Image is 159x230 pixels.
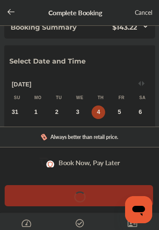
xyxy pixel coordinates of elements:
[9,57,86,65] p: Select Date and Time
[50,105,64,119] div: Choose Tuesday, September 2nd, 2025
[97,95,105,101] div: Th
[136,81,141,86] button: Previous Month
[5,185,153,206] button: Save Date and Time
[29,105,43,119] div: Choose Monday, September 1st, 2025
[48,8,102,18] div: Complete Booking
[92,105,105,119] div: Choose Thursday, September 4th, 2025
[138,95,146,101] div: Sa
[50,134,118,140] div: Always better than retail price.
[41,133,47,141] img: dollor_label_vector.a70140d1.svg
[13,95,21,101] div: Su
[59,158,120,167] p: Book Now, Pay Later
[117,95,126,101] div: Fr
[125,196,152,223] iframe: Button to launch messaging window
[113,105,126,119] div: Choose Friday, September 5th, 2025
[34,95,42,101] div: Mo
[71,105,84,119] div: Choose Wednesday, September 3rd, 2025
[76,95,84,101] div: We
[5,104,151,205] div: month 2025-09
[11,23,77,31] span: Booking Summary
[7,81,153,88] div: [DATE]
[135,8,152,18] div: Cancel
[142,81,147,86] button: Next Month
[55,95,63,101] div: Tu
[8,105,22,119] div: Choose Sunday, August 31st, 2025
[134,105,147,119] div: Choose Saturday, September 6th, 2025
[112,23,137,31] div: $143.22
